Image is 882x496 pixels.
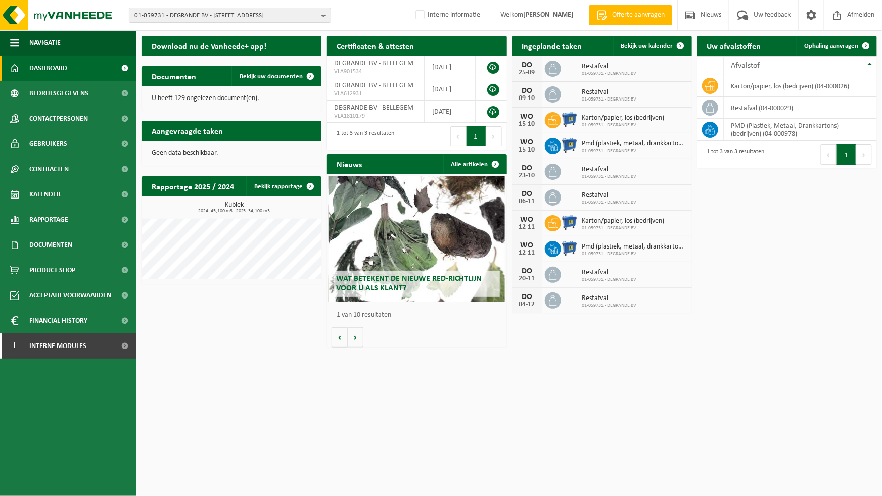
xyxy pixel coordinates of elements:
a: Bekijk rapportage [246,176,320,196]
div: 12-11 [517,224,537,231]
span: Dashboard [29,56,67,81]
span: Bekijk uw documenten [240,73,303,80]
span: Wat betekent de nieuwe RED-richtlijn voor u als klant? [336,275,482,292]
div: WO [517,113,537,121]
div: DO [517,190,537,198]
div: 23-10 [517,172,537,179]
a: Wat betekent de nieuwe RED-richtlijn voor u als klant? [329,176,505,302]
p: Geen data beschikbaar. [152,150,311,157]
span: Kalender [29,182,61,207]
span: Documenten [29,232,72,258]
span: DEGRANDE BV - BELLEGEM [334,82,413,89]
span: Offerte aanvragen [610,10,667,20]
span: Bedrijfsgegevens [29,81,88,106]
span: Afvalstof [731,62,760,70]
span: VLA612931 [334,90,416,98]
button: Previous [820,144,837,165]
h2: Documenten [142,66,206,86]
strong: [PERSON_NAME] [523,11,574,19]
span: Interne modules [29,333,86,359]
span: 01-059731 - DEGRANDE BV [582,200,637,206]
div: DO [517,267,537,275]
td: [DATE] [425,56,476,78]
td: restafval (04-000029) [724,97,877,119]
p: U heeft 129 ongelezen document(en). [152,95,311,102]
span: VLA1810179 [334,112,416,120]
div: DO [517,293,537,301]
a: Bekijk uw documenten [231,66,320,86]
td: PMD (Plastiek, Metaal, Drankkartons) (bedrijven) (04-000978) [724,119,877,141]
div: 09-10 [517,95,537,102]
span: 01-059731 - DEGRANDE BV [582,174,637,180]
button: 1 [467,126,486,146]
h2: Download nu de Vanheede+ app! [142,36,276,56]
span: Contracten [29,157,69,182]
span: VLA901534 [334,68,416,76]
button: Vorige [332,327,348,348]
td: [DATE] [425,78,476,101]
button: Next [856,144,872,165]
span: 01-059731 - DEGRANDE BV [582,122,665,128]
div: DO [517,164,537,172]
span: 01-059731 - DEGRANDE BV [582,148,687,154]
span: 01-059731 - DEGRANDE BV [582,277,637,283]
span: Acceptatievoorwaarden [29,283,111,308]
span: DEGRANDE BV - BELLEGEM [334,104,413,112]
div: 15-10 [517,146,537,154]
div: 15-10 [517,121,537,128]
span: Pmd (plastiek, metaal, drankkartons) (bedrijven) [582,140,687,148]
h2: Ingeplande taken [512,36,592,56]
span: 01-059731 - DEGRANDE BV [582,225,665,231]
div: DO [517,87,537,95]
div: WO [517,216,537,224]
span: I [10,333,19,359]
div: 25-09 [517,69,537,76]
h2: Uw afvalstoffen [697,36,771,56]
span: Karton/papier, los (bedrijven) [582,114,665,122]
span: Restafval [582,88,637,96]
img: WB-0660-HPE-BE-01 [561,214,578,231]
img: WB-0660-HPE-BE-01 [561,111,578,128]
span: Restafval [582,63,637,71]
span: Gebruikers [29,131,67,157]
a: Alle artikelen [443,154,506,174]
h2: Certificaten & attesten [327,36,424,56]
span: 01-059731 - DEGRANDE BV [582,303,637,309]
span: Navigatie [29,30,61,56]
span: 2024: 45,100 m3 - 2025: 34,100 m3 [147,209,321,214]
img: WB-0660-HPE-BE-01 [561,239,578,257]
img: WB-0660-HPE-BE-01 [561,136,578,154]
span: Contactpersonen [29,106,88,131]
span: Restafval [582,294,637,303]
label: Interne informatie [413,8,480,23]
p: 1 van 10 resultaten [337,312,501,319]
div: 06-11 [517,198,537,205]
a: Ophaling aanvragen [796,36,876,56]
span: 01-059731 - DEGRANDE BV - [STREET_ADDRESS] [134,8,317,23]
button: Next [486,126,502,146]
span: 01-059731 - DEGRANDE BV [582,96,637,103]
button: 01-059731 - DEGRANDE BV - [STREET_ADDRESS] [129,8,331,23]
span: 01-059731 - DEGRANDE BV [582,71,637,77]
a: Offerte aanvragen [589,5,672,25]
div: WO [517,241,537,250]
span: Rapportage [29,207,68,232]
h2: Aangevraagde taken [142,121,233,140]
td: karton/papier, los (bedrijven) (04-000026) [724,75,877,97]
span: Restafval [582,166,637,174]
span: Product Shop [29,258,75,283]
h2: Rapportage 2025 / 2024 [142,176,244,196]
span: Ophaling aanvragen [804,43,858,49]
div: 1 tot 3 van 3 resultaten [332,125,394,147]
span: DEGRANDE BV - BELLEGEM [334,60,413,67]
span: Karton/papier, los (bedrijven) [582,217,665,225]
div: 12-11 [517,250,537,257]
div: 1 tot 3 van 3 resultaten [702,143,765,166]
button: Volgende [348,327,363,348]
button: Previous [450,126,467,146]
h2: Nieuws [327,154,372,174]
div: DO [517,61,537,69]
span: 01-059731 - DEGRANDE BV [582,251,687,257]
button: 1 [837,144,856,165]
div: 20-11 [517,275,537,282]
